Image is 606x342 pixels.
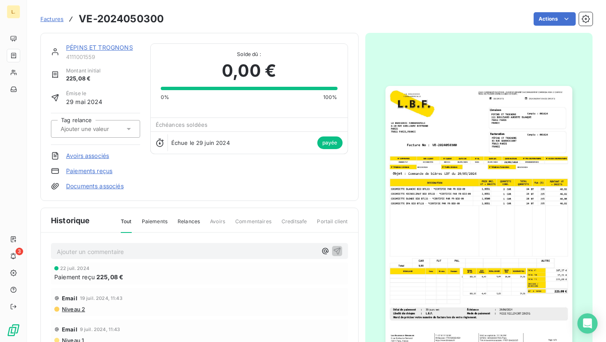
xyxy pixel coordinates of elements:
span: Historique [51,215,90,226]
span: Solde dû : [161,51,338,58]
span: Échue le 29 juin 2024 [171,139,230,146]
span: Émise le [66,90,103,97]
span: Échéances soldées [156,121,208,128]
input: Ajouter une valeur [60,125,144,133]
span: Email [62,326,77,333]
span: Avoirs [210,218,225,232]
span: payée [317,136,343,149]
span: Email [62,295,77,302]
div: Open Intercom Messenger [577,313,598,334]
span: Creditsafe [282,218,307,232]
a: Avoirs associés [66,152,109,160]
span: 225,08 € [96,273,123,281]
span: 22 juil. 2024 [60,266,89,271]
a: Documents associés [66,182,124,190]
div: L. [7,5,20,19]
span: 29 mai 2024 [66,97,103,106]
span: 9 juil. 2024, 11:43 [80,327,120,332]
span: 3 [16,248,23,255]
span: Relances [178,218,200,232]
a: PÉPINS ET TROGNONS [66,44,133,51]
span: Paiements [142,218,167,232]
span: Montant initial [66,67,101,75]
span: Portail client [317,218,348,232]
span: Tout [121,218,132,233]
button: Actions [534,12,576,26]
span: 19 juil. 2024, 11:43 [80,296,122,301]
span: Commentaires [235,218,271,232]
span: 0,00 € [222,58,276,83]
span: Factures [40,16,64,22]
span: 100% [323,94,338,101]
span: Paiement reçu [54,273,95,281]
span: Niveau 2 [61,306,85,313]
span: 0% [161,94,169,101]
img: Logo LeanPay [7,323,20,337]
span: 225,08 € [66,75,101,83]
h3: VE-2024050300 [79,11,164,27]
a: Factures [40,15,64,23]
span: 4111001559 [66,53,140,60]
a: Paiements reçus [66,167,112,175]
